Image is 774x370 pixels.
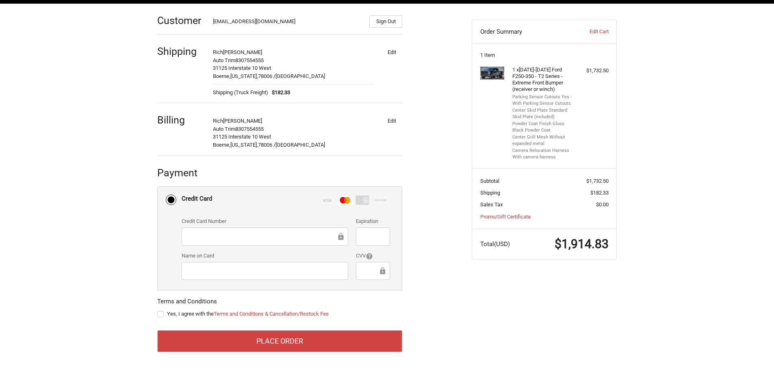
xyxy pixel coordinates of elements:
[230,73,258,79] span: [US_STATE],
[596,201,609,208] span: $0.00
[480,178,499,184] span: Subtotal
[356,217,390,225] label: Expiration
[213,134,271,140] span: 31125 Interstate 10 West
[356,252,390,260] label: CVV
[167,311,329,317] span: Yes, I agree with the
[213,57,235,63] span: Auto Trim
[480,52,609,58] h3: 1 Item
[480,28,568,36] h3: Order Summary
[157,330,402,352] button: Place Order
[512,94,575,107] li: Parking Sensor Cutouts Yes - With Parking Sensor Cutouts
[512,107,575,121] li: Center Skid Plate Standard Skid Plate (included)
[568,28,608,36] a: Edit Cart
[555,237,609,251] span: $1,914.83
[213,89,268,97] span: Shipping (Truck Freight)
[369,15,402,28] button: Sign Out
[157,297,217,310] legend: Terms and Conditions
[213,142,230,148] span: Boerne,
[512,67,575,93] h4: 1 x [DATE]-[DATE] Ford F250-350 - T2 Series - Extreme Front Bumper (receiver or winch)
[182,217,348,225] label: Credit Card Number
[235,57,264,63] span: 8307554555
[512,134,575,147] li: Center Grill Mesh Without expanded metal
[230,142,258,148] span: [US_STATE],
[213,49,223,55] span: Rich
[213,17,362,28] div: [EMAIL_ADDRESS][DOMAIN_NAME]
[235,126,264,132] span: 8307554555
[214,311,329,317] a: Terms and Conditions & Cancellation/Restock Fee
[182,192,212,206] div: Credit Card
[275,142,325,148] span: [GEOGRAPHIC_DATA]
[213,65,271,71] span: 31125 Interstate 10 West
[275,73,325,79] span: [GEOGRAPHIC_DATA]
[381,115,402,126] button: Edit
[268,89,291,97] span: $182.33
[213,126,235,132] span: Auto Trim
[480,201,503,208] span: Sales Tax
[223,118,262,124] span: [PERSON_NAME]
[590,190,609,196] span: $182.33
[586,178,609,184] span: $1,732.50
[258,73,275,79] span: 78006 /
[733,331,774,370] iframe: Chat Widget
[157,114,205,126] h2: Billing
[480,240,510,248] span: Total (USD)
[258,142,275,148] span: 78006 /
[213,118,223,124] span: Rich
[381,46,402,58] button: Edit
[157,45,205,58] h2: Shipping
[512,121,575,134] li: Powder Coat Finish Gloss Black Powder Coat
[213,73,230,79] span: Boerne,
[157,167,205,179] h2: Payment
[223,49,262,55] span: [PERSON_NAME]
[480,214,531,220] a: Promo/Gift Certificate
[480,190,500,196] span: Shipping
[157,14,205,27] h2: Customer
[182,252,348,260] label: Name on Card
[577,67,609,75] div: $1,732.50
[512,147,575,161] li: Camera Relocation Harness With camera harness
